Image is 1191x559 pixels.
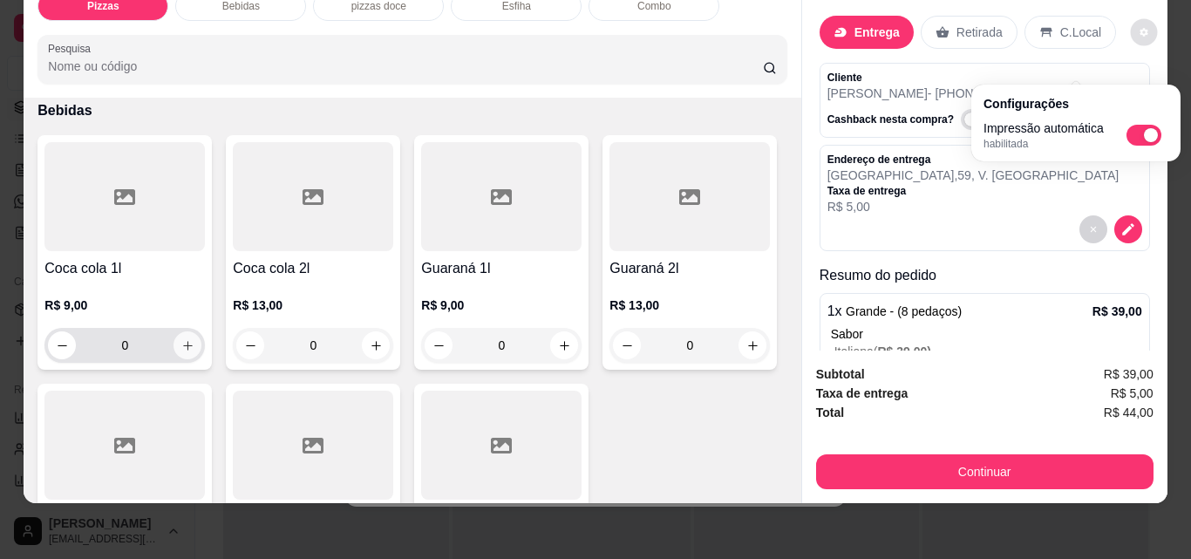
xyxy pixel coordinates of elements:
[44,258,205,279] h4: Coca cola 1l
[816,367,865,381] strong: Subtotal
[362,331,390,359] button: increase-product-quantity
[1104,365,1154,384] span: R$ 39,00
[983,137,1104,151] p: habilitada
[827,167,1120,184] p: [GEOGRAPHIC_DATA] , 59 , V. [GEOGRAPHIC_DATA]
[816,386,909,400] strong: Taxa de entrega
[827,301,962,322] p: 1 x
[816,454,1154,489] button: Continuar
[956,24,1003,41] p: Retirada
[609,258,770,279] h4: Guaraná 2l
[1079,215,1107,243] button: decrease-product-quantity
[846,304,962,318] span: Grande - (8 pedaços)
[983,119,1104,137] p: Impressão automática
[550,331,578,359] button: increase-product-quantity
[961,109,1003,130] label: Automatic updates
[48,58,763,75] input: Pesquisa
[738,331,766,359] button: increase-product-quantity
[1111,384,1154,403] span: R$ 5,00
[609,297,770,314] p: R$ 13,00
[1092,303,1142,320] p: R$ 39,00
[37,100,786,121] p: Bebidas
[854,24,900,41] p: Entrega
[831,325,1142,343] div: Sabor
[878,344,932,358] span: R$ 39,00 )
[983,95,1168,112] p: Configurações
[827,184,1120,198] p: Taxa de entrega
[174,331,201,359] button: increase-product-quantity
[827,71,1045,85] p: Cliente
[1126,125,1168,146] label: Automatic updates
[1114,215,1142,243] button: decrease-product-quantity
[44,297,205,314] p: R$ 9,00
[1060,24,1101,41] p: C.Local
[834,343,1142,360] p: Italiana (
[421,297,582,314] p: R$ 9,00
[48,41,97,56] label: Pesquisa
[827,112,954,126] p: Cashback nesta compra?
[233,297,393,314] p: R$ 13,00
[820,265,1150,286] p: Resumo do pedido
[827,153,1120,167] p: Endereço de entrega
[816,406,844,419] strong: Total
[48,331,76,359] button: decrease-product-quantity
[827,85,1045,102] p: [PERSON_NAME] - [PHONE_NUMBER]
[613,331,641,359] button: decrease-product-quantity
[1104,403,1154,422] span: R$ 44,00
[233,258,393,279] h4: Coca cola 2l
[1131,19,1158,46] button: decrease-product-quantity
[827,198,1120,215] p: R$ 5,00
[425,331,453,359] button: decrease-product-quantity
[421,258,582,279] h4: Guaraná 1l
[236,331,264,359] button: decrease-product-quantity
